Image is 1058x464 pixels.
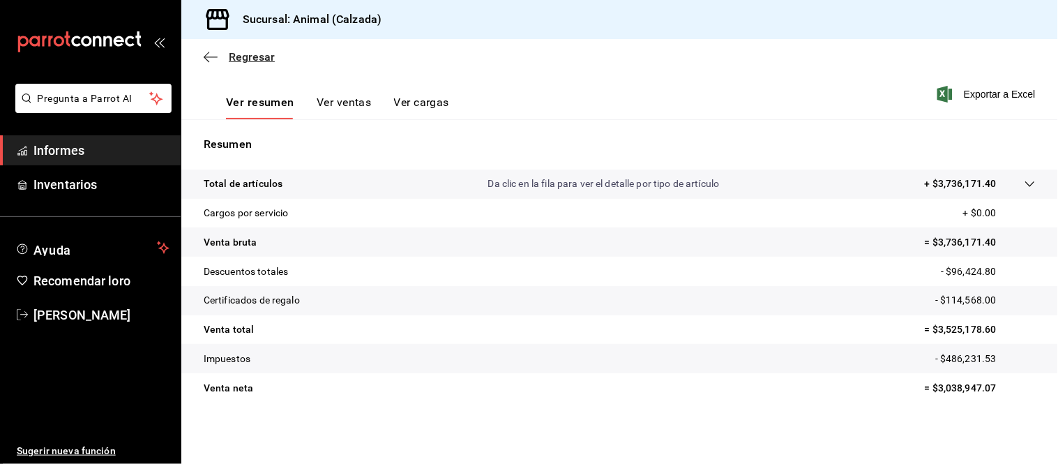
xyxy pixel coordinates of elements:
font: Resumen [204,137,252,151]
font: - $96,424.80 [941,266,997,277]
font: Venta total [204,324,254,335]
font: Pregunta a Parrot AI [38,93,133,104]
font: Sugerir nueva función [17,445,116,456]
font: Ver resumen [226,96,294,109]
font: Regresar [229,50,275,63]
font: Ver cargas [394,96,450,109]
font: Recomendar loro [33,274,130,288]
font: = $3,525,178.60 [925,324,997,335]
button: Regresar [204,50,275,63]
font: - $486,231.53 [935,353,997,364]
button: Exportar a Excel [940,86,1036,103]
font: Impuestos [204,353,250,364]
font: Descuentos totales [204,266,288,277]
font: Venta bruta [204,237,257,248]
font: Venta neta [204,382,253,394]
font: Da clic en la fila para ver el detalle por tipo de artículo [488,178,720,189]
font: = $3,736,171.40 [925,237,997,248]
font: Ayuda [33,243,71,257]
font: Sucursal: Animal (Calzada) [243,13,381,26]
font: - $114,568.00 [935,294,997,306]
font: + $0.00 [963,207,997,218]
font: Exportar a Excel [964,89,1036,100]
font: = $3,038,947.07 [925,382,997,394]
div: pestañas de navegación [226,95,449,119]
font: Informes [33,143,84,158]
font: Ver ventas [317,96,372,109]
a: Pregunta a Parrot AI [10,101,172,116]
font: Total de artículos [204,178,282,189]
button: abrir_cajón_menú [153,36,165,47]
font: Certificados de regalo [204,294,300,306]
font: [PERSON_NAME] [33,308,131,322]
font: + $3,736,171.40 [925,178,997,189]
font: Inventarios [33,177,97,192]
button: Pregunta a Parrot AI [15,84,172,113]
font: Cargos por servicio [204,207,289,218]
